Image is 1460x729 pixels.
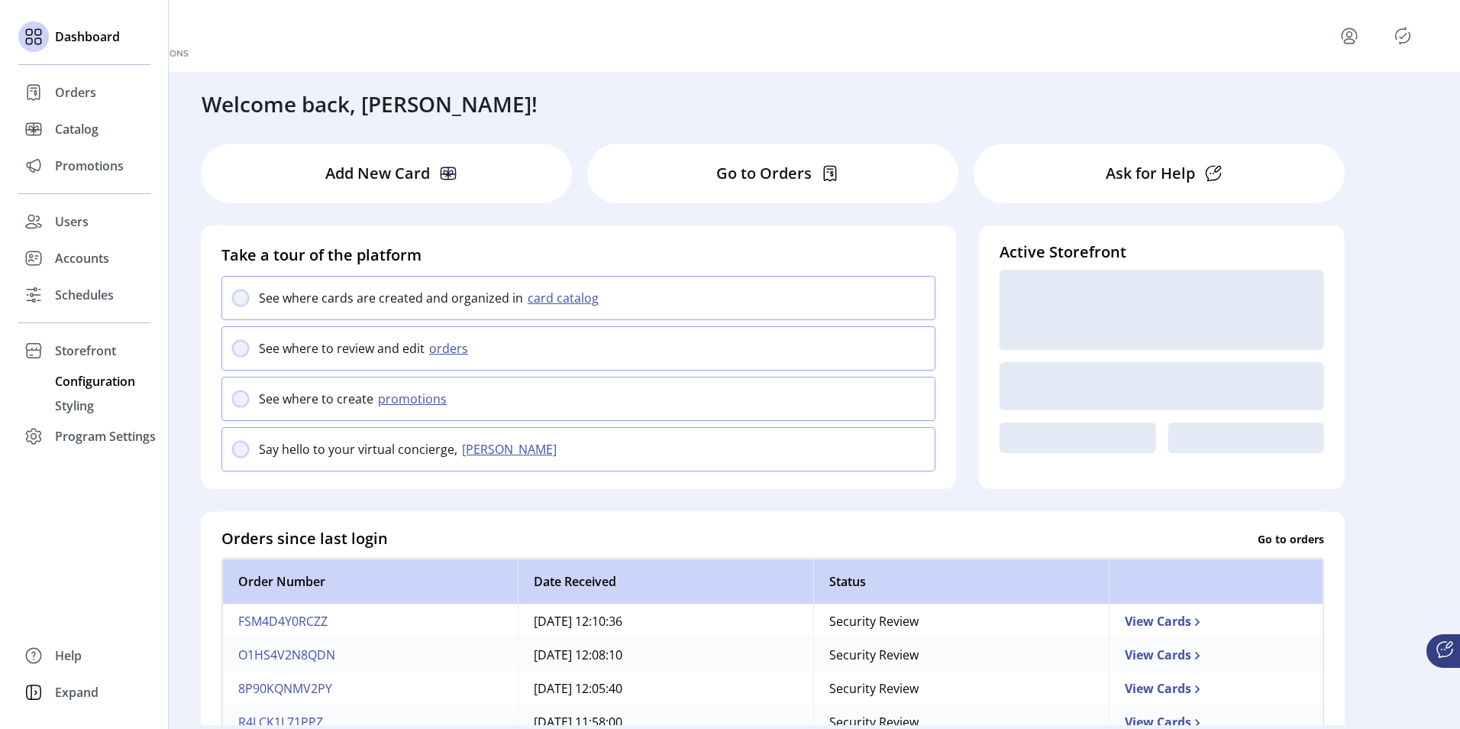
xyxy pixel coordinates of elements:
td: [DATE] 12:05:40 [518,672,813,705]
span: Program Settings [55,427,156,446]
span: Help [55,646,82,665]
td: View Cards [1109,604,1323,638]
td: 8P90KQNMV2PY [222,672,518,705]
span: Configuration [55,372,135,390]
p: See where to create [259,390,373,408]
span: Storefront [55,342,116,360]
td: FSM4D4Y0RCZZ [222,604,518,638]
td: Security Review [813,672,1109,705]
span: Schedules [55,286,114,304]
p: Go to orders [1258,530,1324,546]
button: orders [425,339,477,358]
td: [DATE] 12:08:10 [518,638,813,672]
span: Users [55,212,89,231]
th: Date Received [518,559,813,604]
p: See where to review and edit [259,339,425,358]
button: menu [1337,24,1361,48]
button: promotions [373,390,456,408]
td: Security Review [813,604,1109,638]
h4: Active Storefront [1000,241,1324,264]
td: O1HS4V2N8QDN [222,638,518,672]
p: Say hello to your virtual concierge, [259,440,457,458]
p: Go to Orders [716,162,812,185]
th: Order Number [222,559,518,604]
span: Catalog [55,120,99,138]
h3: Welcome back, [PERSON_NAME]! [202,88,538,120]
h4: Take a tour of the platform [221,244,935,267]
span: Orders [55,83,96,102]
h4: Orders since last login [221,527,388,550]
th: Status [813,559,1109,604]
button: Publisher Panel [1391,24,1415,48]
span: Expand [55,683,99,701]
span: Dashboard [55,28,120,46]
span: Accounts [55,249,109,267]
td: View Cards [1109,672,1323,705]
p: See where cards are created and organized in [259,289,523,307]
button: [PERSON_NAME] [457,440,566,458]
td: Security Review [813,638,1109,672]
span: Styling [55,397,94,415]
td: [DATE] 12:10:36 [518,604,813,638]
td: View Cards [1109,638,1323,672]
button: card catalog [523,289,608,307]
p: Add New Card [325,162,430,185]
p: Ask for Help [1106,162,1195,185]
span: Promotions [55,157,124,175]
